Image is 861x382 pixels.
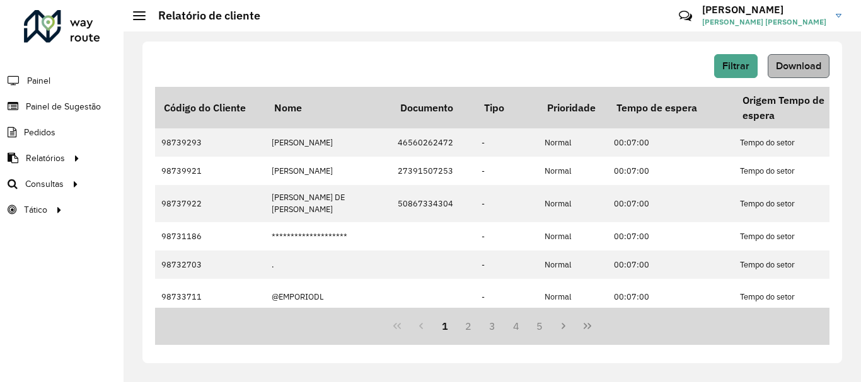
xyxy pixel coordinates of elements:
th: Origem Tempo de espera [734,87,860,128]
td: [PERSON_NAME] DE [PERSON_NAME] [265,185,391,222]
td: Normal [538,250,608,279]
button: Filtrar [714,54,758,78]
span: [PERSON_NAME] [PERSON_NAME] [702,16,826,28]
td: Normal [538,157,608,185]
td: 00:07:00 [608,185,734,222]
td: 50867334304 [391,185,475,222]
td: Tempo do setor [734,185,860,222]
td: Normal [538,222,608,250]
span: Consultas [25,177,64,191]
button: 1 [433,314,457,338]
td: - [475,279,538,315]
span: Painel [27,74,50,87]
th: Código do Cliente [155,87,265,128]
td: Normal [538,279,608,315]
td: 00:07:00 [608,128,734,157]
h2: Relatório de cliente [146,9,260,23]
span: Pedidos [24,126,55,139]
h3: [PERSON_NAME] [702,4,826,16]
td: Tempo do setor [734,157,860,185]
td: . [265,250,391,279]
td: Normal [538,185,608,222]
th: Documento [391,87,475,128]
button: 3 [480,314,504,338]
td: 98732703 [155,250,265,279]
td: 46560262472 [391,128,475,157]
td: 98739293 [155,128,265,157]
td: - [475,185,538,222]
td: Tempo do setor [734,279,860,315]
th: Prioridade [538,87,608,128]
span: Filtrar [722,60,749,71]
td: - [475,222,538,250]
td: 00:07:00 [608,157,734,185]
td: 98737922 [155,185,265,222]
td: 00:07:00 [608,250,734,279]
td: @EMPORIODL [265,279,391,315]
span: Download [776,60,821,71]
a: Contato Rápido [672,3,699,30]
td: - [475,250,538,279]
td: 00:07:00 [608,279,734,315]
td: 00:07:00 [608,222,734,250]
td: - [475,157,538,185]
button: Download [768,54,829,78]
span: Tático [24,203,47,216]
td: 98739921 [155,157,265,185]
td: - [475,128,538,157]
th: Tempo de espera [608,87,734,128]
td: 27391507253 [391,157,475,185]
td: 98731186 [155,222,265,250]
td: 98733711 [155,279,265,315]
button: Next Page [552,314,575,338]
button: 2 [456,314,480,338]
button: 4 [504,314,528,338]
td: [PERSON_NAME] [265,157,391,185]
td: Tempo do setor [734,250,860,279]
button: 5 [528,314,552,338]
td: Tempo do setor [734,222,860,250]
td: [PERSON_NAME] [265,128,391,157]
span: Painel de Sugestão [26,100,101,113]
th: Tipo [475,87,538,128]
td: Tempo do setor [734,128,860,157]
td: Normal [538,128,608,157]
th: Nome [265,87,391,128]
span: Relatórios [26,152,65,165]
button: Last Page [575,314,599,338]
